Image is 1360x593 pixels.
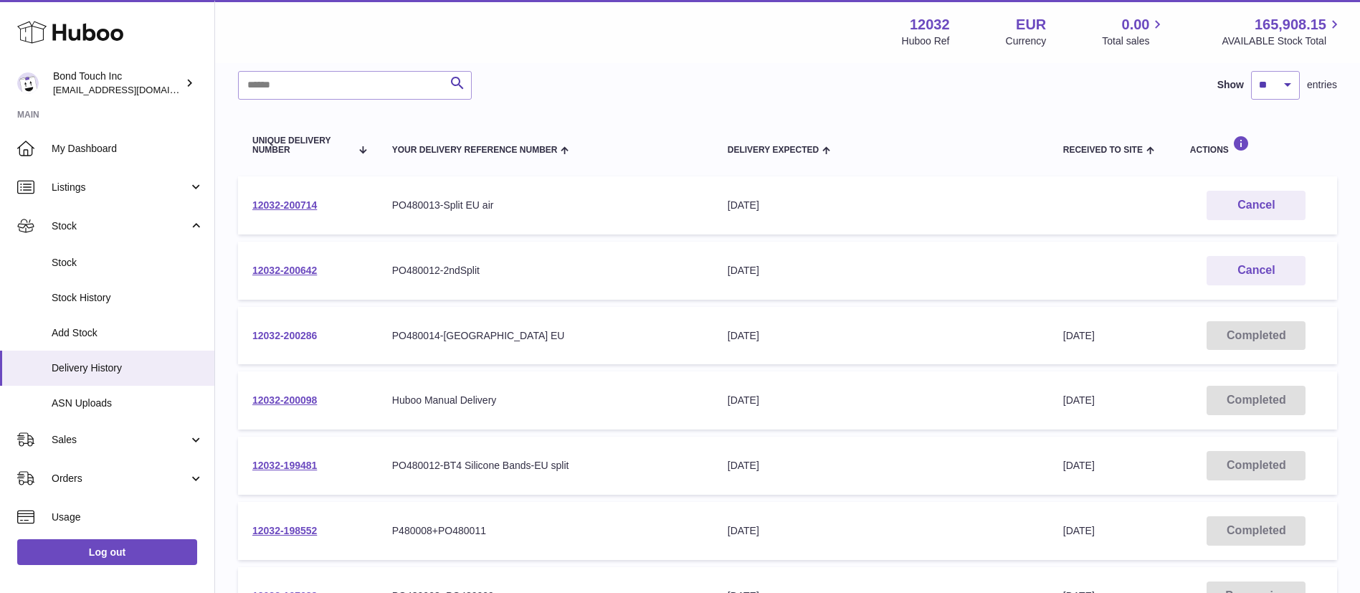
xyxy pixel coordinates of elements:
[1063,525,1095,536] span: [DATE]
[1207,256,1306,285] button: Cancel
[392,264,699,277] div: PO480012-2ndSplit
[53,70,182,97] div: Bond Touch Inc
[52,219,189,233] span: Stock
[52,511,204,524] span: Usage
[728,199,1035,212] div: [DATE]
[728,394,1035,407] div: [DATE]
[1255,15,1326,34] span: 165,908.15
[728,264,1035,277] div: [DATE]
[1006,34,1047,48] div: Currency
[52,433,189,447] span: Sales
[252,136,351,155] span: Unique Delivery Number
[1102,15,1166,48] a: 0.00 Total sales
[52,181,189,194] span: Listings
[252,525,317,536] a: 12032-198552
[17,72,39,94] img: logistics@bond-touch.com
[1122,15,1150,34] span: 0.00
[1102,34,1166,48] span: Total sales
[1222,15,1343,48] a: 165,908.15 AVAILABLE Stock Total
[53,84,211,95] span: [EMAIL_ADDRESS][DOMAIN_NAME]
[1207,191,1306,220] button: Cancel
[1063,330,1095,341] span: [DATE]
[52,326,204,340] span: Add Stock
[392,459,699,473] div: PO480012-BT4 Silicone Bands-EU split
[728,459,1035,473] div: [DATE]
[17,539,197,565] a: Log out
[728,329,1035,343] div: [DATE]
[728,146,819,155] span: Delivery Expected
[1063,146,1143,155] span: Received to Site
[52,291,204,305] span: Stock History
[52,397,204,410] span: ASN Uploads
[252,330,317,341] a: 12032-200286
[1222,34,1343,48] span: AVAILABLE Stock Total
[1063,394,1095,406] span: [DATE]
[728,524,1035,538] div: [DATE]
[392,146,558,155] span: Your Delivery Reference Number
[1016,15,1046,34] strong: EUR
[52,142,204,156] span: My Dashboard
[52,256,204,270] span: Stock
[252,265,317,276] a: 12032-200642
[392,524,699,538] div: P480008+PO480011
[1190,136,1323,155] div: Actions
[52,361,204,375] span: Delivery History
[392,329,699,343] div: PO480014-[GEOGRAPHIC_DATA] EU
[252,460,317,471] a: 12032-199481
[902,34,950,48] div: Huboo Ref
[392,394,699,407] div: Huboo Manual Delivery
[252,199,317,211] a: 12032-200714
[910,15,950,34] strong: 12032
[1063,460,1095,471] span: [DATE]
[1217,78,1244,92] label: Show
[52,472,189,485] span: Orders
[1307,78,1337,92] span: entries
[252,394,317,406] a: 12032-200098
[392,199,699,212] div: PO480013-Split EU air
